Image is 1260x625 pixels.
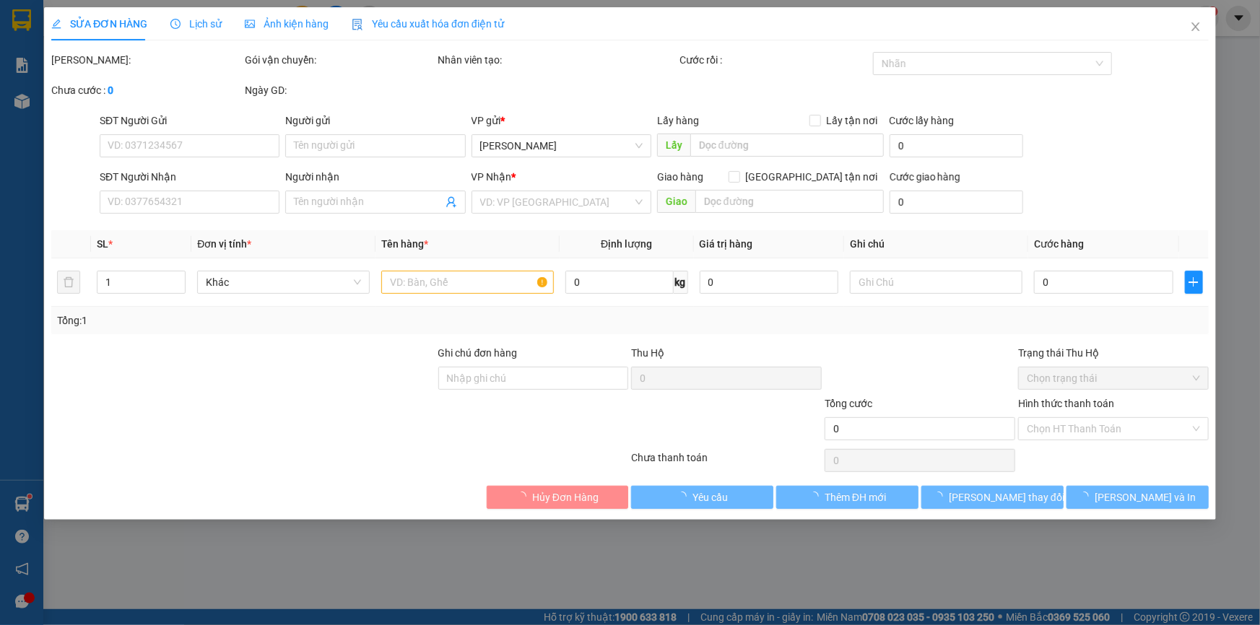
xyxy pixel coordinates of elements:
[632,486,774,509] button: Yêu cầu
[933,491,949,502] span: loading
[352,19,363,30] img: icon
[51,19,61,29] span: edit
[657,134,690,157] span: Lấy
[821,113,884,128] span: Lấy tận nơi
[630,450,824,475] div: Chưa thanh toán
[438,347,518,359] label: Ghi chú đơn hàng
[97,238,108,250] span: SL
[1079,491,1095,502] span: loading
[206,271,361,293] span: Khác
[100,113,279,128] div: SĐT Người Gửi
[690,134,884,157] input: Dọc đường
[1186,276,1202,288] span: plus
[1185,271,1203,294] button: plus
[1018,398,1114,409] label: Hình thức thanh toán
[57,271,80,294] button: delete
[1027,367,1200,389] span: Chọn trạng thái
[487,486,629,509] button: Hủy Đơn Hàng
[890,171,961,183] label: Cước giao hàng
[438,367,629,390] input: Ghi chú đơn hàng
[700,238,753,250] span: Giá trị hàng
[949,489,1064,505] span: [PERSON_NAME] thay đổi
[844,230,1028,258] th: Ghi chú
[825,489,886,505] span: Thêm ĐH mới
[472,113,651,128] div: VP gửi
[57,312,487,328] div: Tổng: 1
[657,171,703,183] span: Giao hàng
[1034,238,1084,250] span: Cước hàng
[677,491,692,502] span: loading
[740,169,884,185] span: [GEOGRAPHIC_DATA] tận nơi
[480,135,643,157] span: Phan Thiết
[516,491,532,502] span: loading
[245,18,329,30] span: Ảnh kiện hàng
[108,84,113,96] b: 0
[1018,345,1209,361] div: Trạng thái Thu Hộ
[381,271,554,294] input: VD: Bàn, Ghế
[438,52,677,68] div: Nhân viên tạo:
[1095,489,1196,505] span: [PERSON_NAME] và In
[285,169,465,185] div: Người nhận
[776,486,918,509] button: Thêm ĐH mới
[100,169,279,185] div: SĐT Người Nhận
[674,271,688,294] span: kg
[890,115,955,126] label: Cước lấy hàng
[601,238,652,250] span: Định lượng
[657,190,695,213] span: Giao
[657,115,699,126] span: Lấy hàng
[1176,7,1216,48] button: Close
[695,190,884,213] input: Dọc đường
[825,398,872,409] span: Tổng cước
[245,82,435,98] div: Ngày GD:
[679,52,870,68] div: Cước rồi :
[850,271,1022,294] input: Ghi Chú
[170,19,181,29] span: clock-circle
[890,134,1023,157] input: Cước lấy hàng
[381,238,428,250] span: Tên hàng
[692,489,728,505] span: Yêu cầu
[921,486,1064,509] button: [PERSON_NAME] thay đổi
[51,52,242,68] div: [PERSON_NAME]:
[472,171,512,183] span: VP Nhận
[245,52,435,68] div: Gói vận chuyển:
[285,113,465,128] div: Người gửi
[1190,21,1202,32] span: close
[1066,486,1209,509] button: [PERSON_NAME] và In
[51,18,147,30] span: SỬA ĐƠN HÀNG
[51,82,242,98] div: Chưa cước :
[890,191,1023,214] input: Cước giao hàng
[446,196,457,208] span: user-add
[352,18,504,30] span: Yêu cầu xuất hóa đơn điện tử
[245,19,255,29] span: picture
[809,491,825,502] span: loading
[631,347,664,359] span: Thu Hộ
[170,18,222,30] span: Lịch sử
[532,489,599,505] span: Hủy Đơn Hàng
[197,238,251,250] span: Đơn vị tính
